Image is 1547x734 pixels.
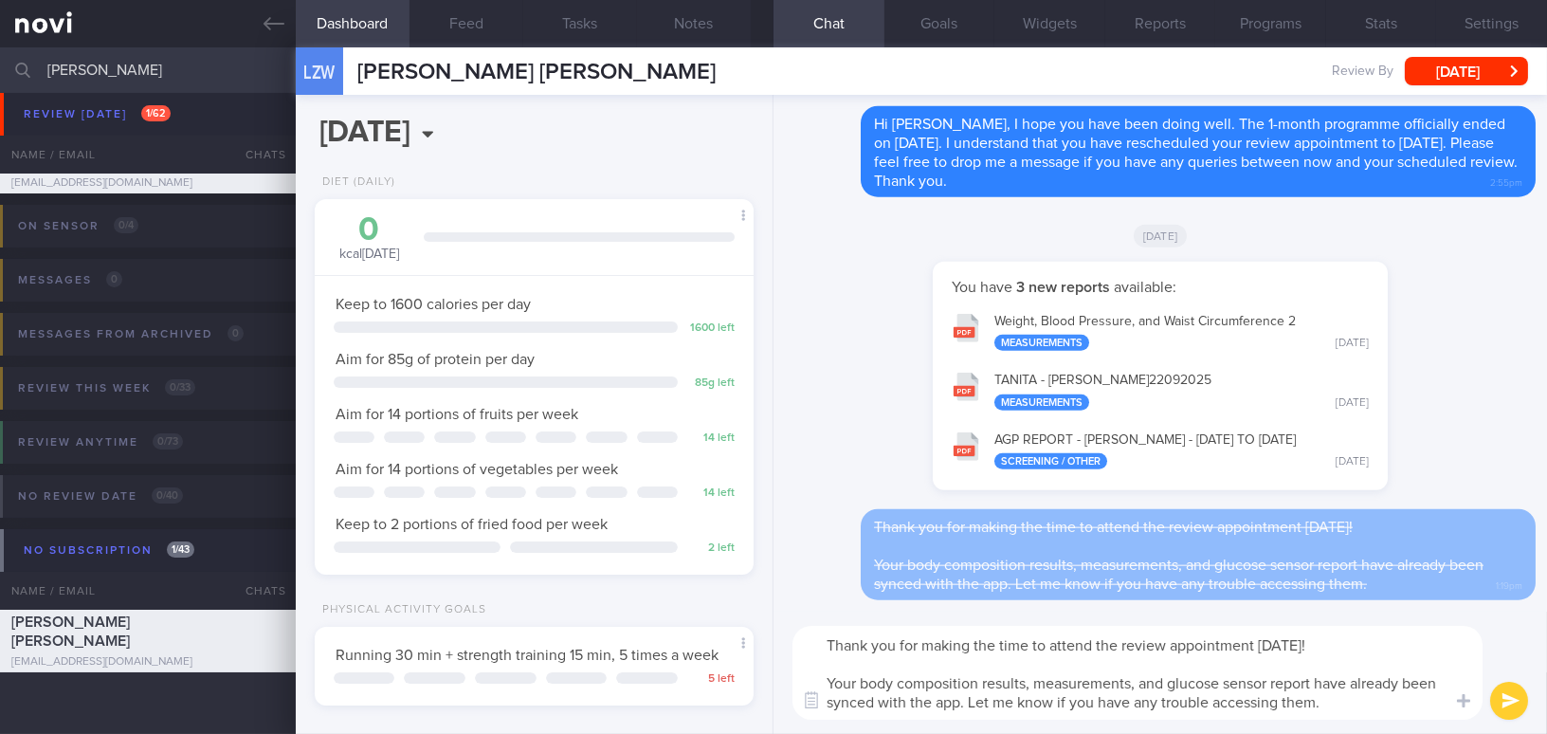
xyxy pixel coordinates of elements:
button: AGP REPORT - [PERSON_NAME] - [DATE] TO [DATE] Screening / Other [DATE] [942,420,1378,480]
span: Aim for 85g of protein per day [336,352,535,367]
button: Weight, Blood Pressure, and Waist Circumference 2 Measurements [DATE] [942,302,1378,361]
span: 1 / 43 [167,541,194,558]
div: [DATE] [1336,455,1369,469]
div: 5 left [687,672,735,687]
span: Keep to 2 portions of fried food per week [336,517,608,532]
div: No review date [13,484,188,509]
span: [DATE] [1134,225,1188,248]
span: 0 [106,271,122,287]
div: 14 left [687,431,735,446]
p: You have available: [952,278,1369,297]
div: AGP REPORT - [PERSON_NAME] - [DATE] TO [DATE] [994,432,1369,470]
div: Weight, Blood Pressure, and Waist Circumference 2 [994,314,1369,352]
button: [DATE] [1405,57,1528,85]
span: Hi [PERSON_NAME], I hope you have been doing well. The 1-month programme officially ended on [DAT... [874,117,1518,189]
span: 0 / 73 [153,433,183,450]
div: 85 g left [687,376,735,391]
span: 0 / 33 [165,379,195,395]
div: [DATE] [1336,337,1369,351]
span: Running 30 min + strength training 15 min, 5 times a week [336,648,719,663]
span: 0 [227,325,244,341]
span: Keep to 1600 calories per day [336,297,531,312]
span: [PERSON_NAME] [PERSON_NAME] [11,615,130,649]
div: [EMAIL_ADDRESS][DOMAIN_NAME] [11,655,284,670]
span: 0 / 4 [114,217,138,233]
span: Aim for 14 portions of vegetables per week [336,462,618,477]
div: Messages from Archived [13,321,248,347]
span: 0 / 40 [152,487,183,504]
span: [PERSON_NAME] [PERSON_NAME] [11,136,130,170]
div: [EMAIL_ADDRESS][DOMAIN_NAME] [11,176,284,191]
strong: 3 new reports [1012,280,1114,295]
span: Thank you for making the time to attend the review appointment [DATE]! [874,520,1353,535]
div: Messages [13,267,127,293]
div: Screening / Other [994,453,1107,469]
div: 14 left [687,486,735,501]
div: Physical Activity Goals [315,603,486,617]
button: TANITA - [PERSON_NAME]22092025 Measurements [DATE] [942,360,1378,420]
div: 2 left [687,541,735,556]
div: On sensor [13,213,143,239]
span: 1:19pm [1496,575,1522,593]
span: Review By [1332,64,1393,81]
div: Diet (Daily) [315,175,395,190]
div: No subscription [19,538,199,563]
div: Chats [220,572,296,610]
span: [PERSON_NAME] [PERSON_NAME] [357,61,716,83]
div: [DATE] [1336,396,1369,411]
div: kcal [DATE] [334,213,405,264]
span: Your body composition results, measurements, and glucose sensor report have already been synced w... [874,558,1483,592]
span: Aim for 14 portions of fruits per week [336,407,578,422]
span: 2:55pm [1490,172,1522,190]
div: Review anytime [13,430,188,455]
div: TANITA - [PERSON_NAME] 22092025 [994,373,1369,411]
div: Measurements [994,335,1089,351]
div: 0 [334,213,405,247]
div: LZW [291,36,348,109]
div: Measurements [994,395,1089,411]
div: Review this week [13,376,200,401]
div: 1600 left [687,321,735,336]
